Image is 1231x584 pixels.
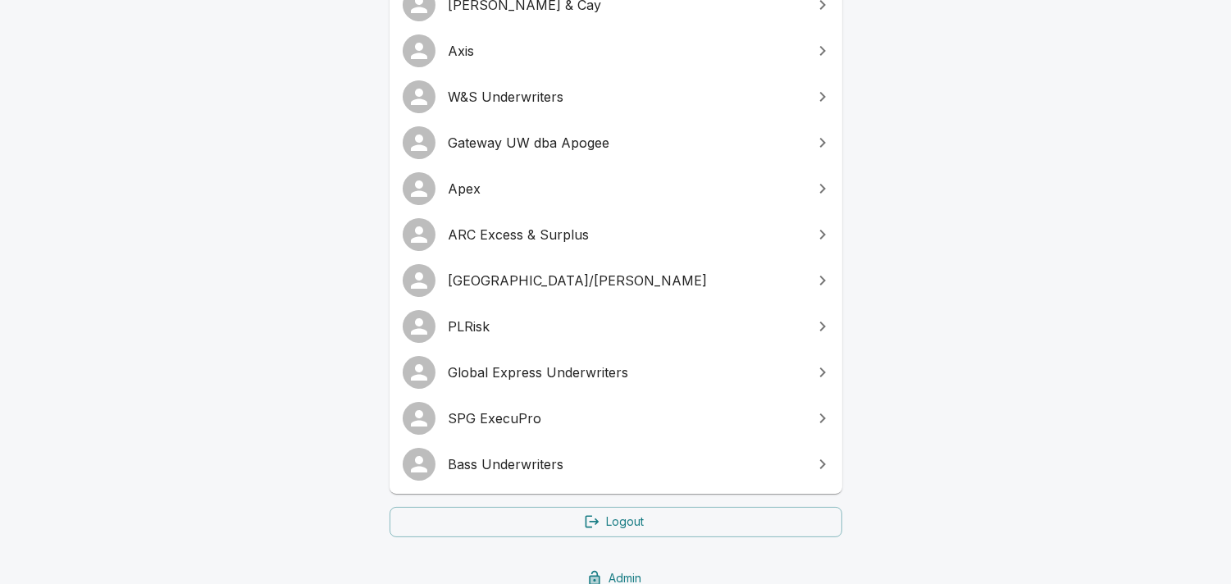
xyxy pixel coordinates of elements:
[449,454,803,474] span: Bass Underwriters
[449,363,803,382] span: Global Express Underwriters
[449,225,803,244] span: ARC Excess & Surplus
[449,408,803,428] span: SPG ExecuPro
[390,74,842,120] a: W&S Underwriters
[390,28,842,74] a: Axis
[449,179,803,198] span: Apex
[390,120,842,166] a: Gateway UW dba Apogee
[390,303,842,349] a: PLRisk
[390,349,842,395] a: Global Express Underwriters
[390,166,842,212] a: Apex
[449,87,803,107] span: W&S Underwriters
[449,133,803,153] span: Gateway UW dba Apogee
[390,441,842,487] a: Bass Underwriters
[449,271,803,290] span: [GEOGRAPHIC_DATA]/[PERSON_NAME]
[449,41,803,61] span: Axis
[390,258,842,303] a: [GEOGRAPHIC_DATA]/[PERSON_NAME]
[390,212,842,258] a: ARC Excess & Surplus
[449,317,803,336] span: PLRisk
[390,395,842,441] a: SPG ExecuPro
[390,507,842,537] a: Logout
